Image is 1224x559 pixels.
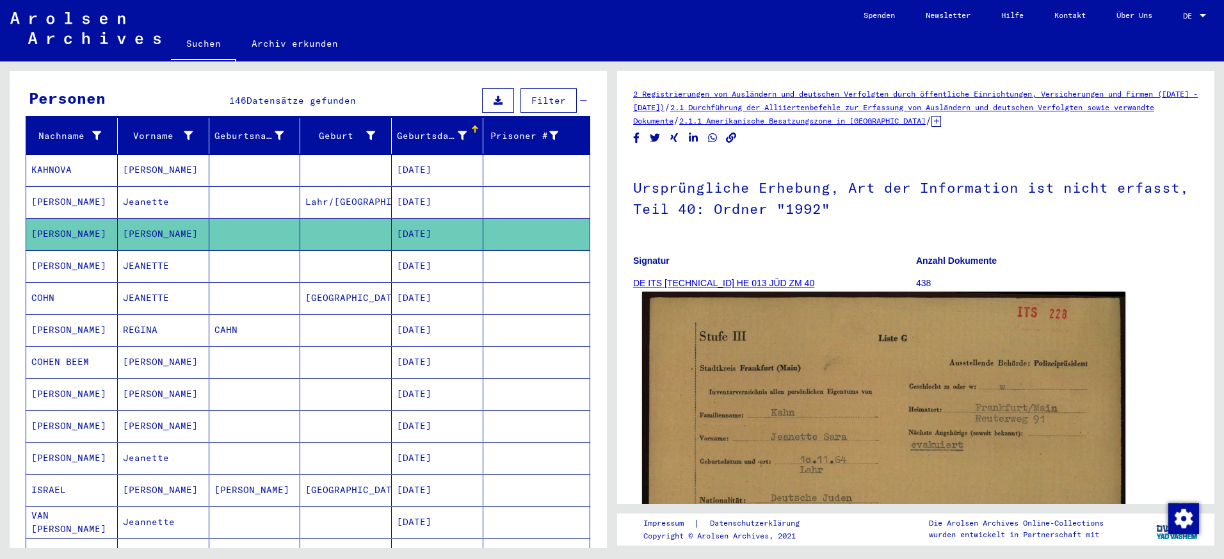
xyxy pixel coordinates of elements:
[26,314,118,346] mat-cell: [PERSON_NAME]
[679,116,926,126] a: 2.1.1 Amerikanische Besatzungszone in [GEOGRAPHIC_DATA]
[687,130,700,146] button: Share on LinkedIn
[171,28,236,61] a: Suchen
[118,118,209,154] mat-header-cell: Vorname
[700,517,815,530] a: Datenschutzerklärung
[916,277,1198,290] p: 438
[1183,12,1197,20] span: DE
[633,278,814,288] a: DE ITS [TECHNICAL_ID] HE 013 JÜD ZM 40
[392,218,483,250] mat-cell: [DATE]
[209,314,301,346] mat-cell: CAHN
[929,529,1104,540] p: wurden entwickelt in Partnerschaft mit
[26,154,118,186] mat-cell: KAHNOVA
[392,442,483,474] mat-cell: [DATE]
[633,102,1154,126] a: 2.1 Durchführung der Alliiertenbefehle zur Erfassung von Ausländern und deutschen Verfolgten sowi...
[531,95,566,106] span: Filter
[31,126,117,146] div: Nachname
[214,126,300,146] div: Geburtsname
[643,530,815,542] p: Copyright © Arolsen Archives, 2021
[209,118,301,154] mat-header-cell: Geburtsname
[664,101,670,113] span: /
[229,95,246,106] span: 146
[633,255,670,266] b: Signatur
[392,154,483,186] mat-cell: [DATE]
[26,218,118,250] mat-cell: [PERSON_NAME]
[300,186,392,218] mat-cell: Lahr/[GEOGRAPHIC_DATA]
[123,126,209,146] div: Vorname
[118,346,209,378] mat-cell: [PERSON_NAME]
[392,506,483,538] mat-cell: [DATE]
[392,410,483,442] mat-cell: [DATE]
[118,218,209,250] mat-cell: [PERSON_NAME]
[26,282,118,314] mat-cell: COHN
[392,282,483,314] mat-cell: [DATE]
[209,474,301,506] mat-cell: [PERSON_NAME]
[520,88,577,113] button: Filter
[397,126,483,146] div: Geburtsdatum
[392,118,483,154] mat-header-cell: Geburtsdatum
[236,28,353,59] a: Archiv erkunden
[118,378,209,410] mat-cell: [PERSON_NAME]
[214,129,284,143] div: Geburtsname
[305,126,391,146] div: Geburt‏
[118,410,209,442] mat-cell: [PERSON_NAME]
[483,118,590,154] mat-header-cell: Prisoner #
[246,95,356,106] span: Datensätze gefunden
[668,130,681,146] button: Share on Xing
[305,129,375,143] div: Geburt‏
[648,130,662,146] button: Share on Twitter
[630,130,643,146] button: Share on Facebook
[706,130,720,146] button: Share on WhatsApp
[26,474,118,506] mat-cell: ISRAEL
[725,130,738,146] button: Copy link
[392,346,483,378] mat-cell: [DATE]
[118,154,209,186] mat-cell: [PERSON_NAME]
[488,129,558,143] div: Prisoner #
[31,129,101,143] div: Nachname
[26,186,118,218] mat-cell: [PERSON_NAME]
[10,12,161,44] img: Arolsen_neg.svg
[643,517,815,530] div: |
[123,129,193,143] div: Vorname
[118,250,209,282] mat-cell: JEANETTE
[633,158,1198,236] h1: Ursprüngliche Erhebung, Art der Information ist nicht erfasst, Teil 40: Ordner "1992"
[392,250,483,282] mat-cell: [DATE]
[118,474,209,506] mat-cell: [PERSON_NAME]
[29,86,106,109] div: Personen
[929,517,1104,529] p: Die Arolsen Archives Online-Collections
[392,474,483,506] mat-cell: [DATE]
[26,378,118,410] mat-cell: [PERSON_NAME]
[926,115,931,126] span: /
[300,282,392,314] mat-cell: [GEOGRAPHIC_DATA]
[392,186,483,218] mat-cell: [DATE]
[26,118,118,154] mat-header-cell: Nachname
[26,506,118,538] mat-cell: VAN [PERSON_NAME]
[26,250,118,282] mat-cell: [PERSON_NAME]
[673,115,679,126] span: /
[1154,513,1202,545] img: yv_logo.png
[1168,503,1198,533] div: Zustimmung ändern
[488,126,574,146] div: Prisoner #
[1168,503,1199,534] img: Zustimmung ändern
[26,442,118,474] mat-cell: [PERSON_NAME]
[392,314,483,346] mat-cell: [DATE]
[643,517,694,530] a: Impressum
[118,442,209,474] mat-cell: Jeanette
[118,314,209,346] mat-cell: REGINA
[397,129,467,143] div: Geburtsdatum
[300,118,392,154] mat-header-cell: Geburt‏
[26,346,118,378] mat-cell: COHEN BEEM
[118,186,209,218] mat-cell: Jeanette
[118,506,209,538] mat-cell: Jeannette
[916,255,997,266] b: Anzahl Dokumente
[118,282,209,314] mat-cell: JEANETTE
[633,89,1198,112] a: 2 Registrierungen von Ausländern und deutschen Verfolgten durch öffentliche Einrichtungen, Versic...
[392,378,483,410] mat-cell: [DATE]
[26,410,118,442] mat-cell: [PERSON_NAME]
[300,474,392,506] mat-cell: [GEOGRAPHIC_DATA]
